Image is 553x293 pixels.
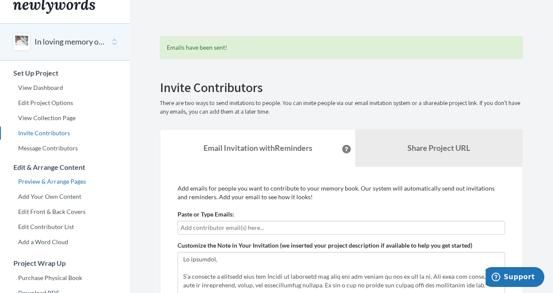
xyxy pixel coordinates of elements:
p: Add emails for people you want to contribute to your memory book. Our system will automatically s... [178,184,505,201]
label: Customize the Note in Your Invitation (we inserted your project description if available to help ... [178,241,472,250]
h3: Set Up Project [0,69,130,77]
p: There are two ways to send invitations to people. You can invite people via our email invitation ... [160,99,523,116]
button: In loving memory of [PERSON_NAME] [PERSON_NAME] [35,36,105,48]
h3: Edit & Arrange Content [0,163,130,171]
div: Emails have been sent! [160,36,523,59]
h2: Invite Contributors [160,80,523,95]
input: Add contributor email(s) here... [181,223,502,232]
iframe: Opens a widget where you can chat to one of our agents [486,267,544,289]
b: Share Project URL [407,143,470,153]
strong: Email Invitation with Reminders [203,143,312,153]
label: Paste or Type Emails: [178,210,234,219]
h3: Project Wrap Up [0,259,130,267]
